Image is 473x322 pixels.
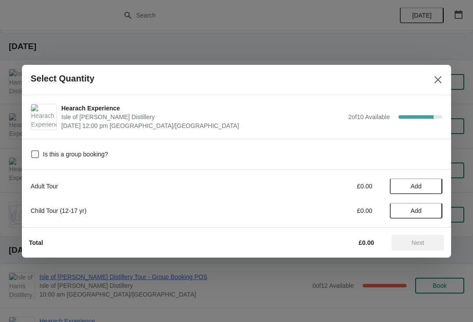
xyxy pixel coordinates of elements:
[29,239,43,246] strong: Total
[411,183,422,190] span: Add
[31,182,274,191] div: Adult Tour
[291,206,372,215] div: £0.00
[61,113,344,121] span: Isle of [PERSON_NAME] Distillery
[359,239,374,246] strong: £0.00
[61,121,344,130] span: [DATE] 12:00 pm [GEOGRAPHIC_DATA]/[GEOGRAPHIC_DATA]
[31,74,95,84] h2: Select Quantity
[348,113,390,120] span: 2 of 10 Available
[390,203,442,219] button: Add
[61,104,344,113] span: Hearach Experience
[430,72,446,88] button: Close
[411,207,422,214] span: Add
[390,178,442,194] button: Add
[43,150,108,159] span: Is this a group booking?
[31,104,56,130] img: Hearach Experience | Isle of Harris Distillery | September 23 | 12:00 pm Europe/London
[31,206,274,215] div: Child Tour (12-17 yr)
[291,182,372,191] div: £0.00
